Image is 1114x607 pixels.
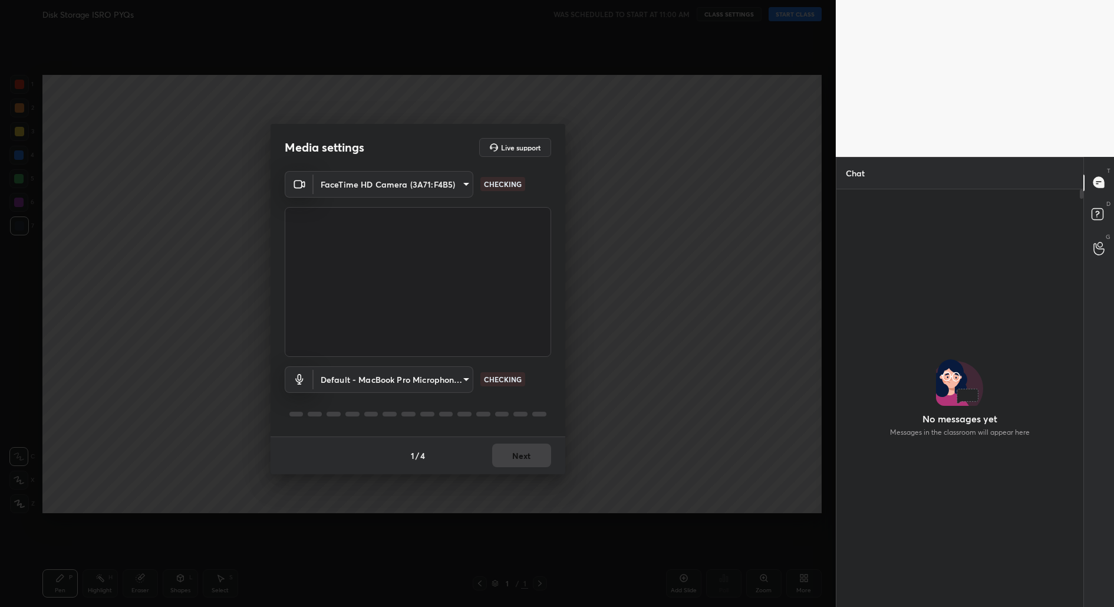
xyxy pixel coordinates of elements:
[420,449,425,462] h4: 4
[1106,199,1110,208] p: D
[484,374,522,385] p: CHECKING
[285,140,364,155] h2: Media settings
[501,144,540,151] h5: Live support
[314,366,473,393] div: FaceTime HD Camera (3A71:F4B5)
[314,171,473,198] div: FaceTime HD Camera (3A71:F4B5)
[836,158,874,189] p: Chat
[1106,232,1110,241] p: G
[416,449,419,462] h4: /
[1107,166,1110,175] p: T
[484,179,522,189] p: CHECKING
[411,449,414,462] h4: 1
